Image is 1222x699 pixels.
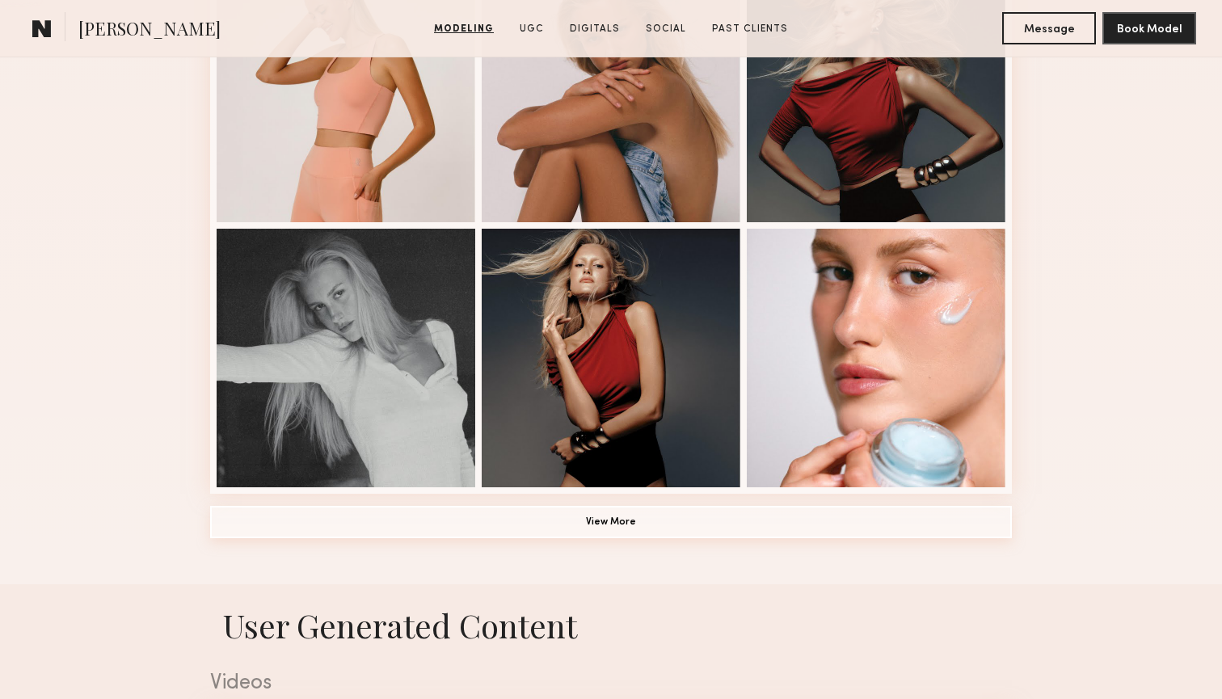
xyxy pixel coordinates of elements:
[706,22,794,36] a: Past Clients
[197,604,1025,646] h1: User Generated Content
[563,22,626,36] a: Digitals
[78,16,221,44] span: [PERSON_NAME]
[639,22,693,36] a: Social
[210,673,1012,694] div: Videos
[513,22,550,36] a: UGC
[428,22,500,36] a: Modeling
[1102,21,1196,35] a: Book Model
[1102,12,1196,44] button: Book Model
[210,506,1012,538] button: View More
[1002,12,1096,44] button: Message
